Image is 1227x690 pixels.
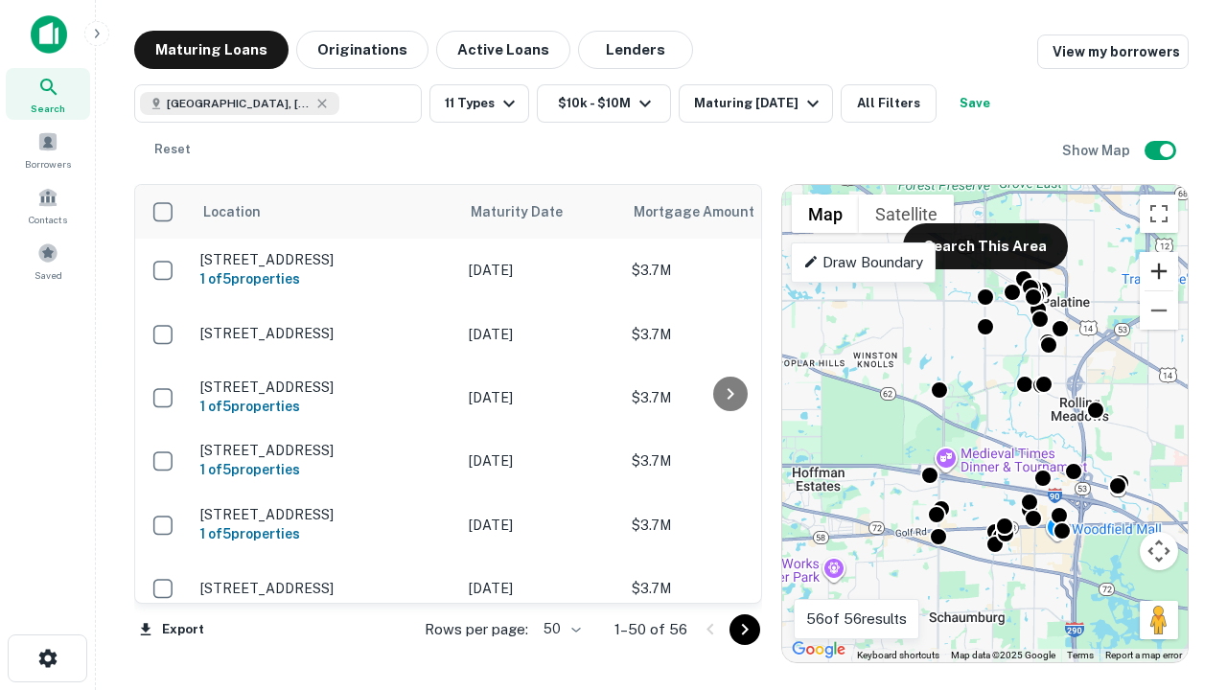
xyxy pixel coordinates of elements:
[792,195,859,233] button: Show street map
[200,506,450,523] p: [STREET_ADDRESS]
[841,84,937,123] button: All Filters
[903,223,1068,269] button: Search This Area
[469,578,613,599] p: [DATE]
[200,580,450,597] p: [STREET_ADDRESS]
[632,515,823,536] p: $3.7M
[787,637,850,662] a: Open this area in Google Maps (opens a new window)
[142,130,203,169] button: Reset
[1140,252,1178,290] button: Zoom in
[6,179,90,231] a: Contacts
[803,251,923,274] p: Draw Boundary
[191,185,459,239] th: Location
[200,442,450,459] p: [STREET_ADDRESS]
[202,200,261,223] span: Location
[200,459,450,480] h6: 1 of 5 properties
[632,324,823,345] p: $3.7M
[1037,34,1189,69] a: View my borrowers
[1131,475,1227,567] iframe: Chat Widget
[6,235,90,287] a: Saved
[632,578,823,599] p: $3.7M
[167,95,311,112] span: [GEOGRAPHIC_DATA], [GEOGRAPHIC_DATA]
[469,260,613,281] p: [DATE]
[29,212,67,227] span: Contacts
[6,68,90,120] a: Search
[35,267,62,283] span: Saved
[469,515,613,536] p: [DATE]
[469,324,613,345] p: [DATE]
[1140,195,1178,233] button: Toggle fullscreen view
[459,185,622,239] th: Maturity Date
[782,185,1188,662] div: 0 0
[679,84,833,123] button: Maturing [DATE]
[200,325,450,342] p: [STREET_ADDRESS]
[200,396,450,417] h6: 1 of 5 properties
[1140,291,1178,330] button: Zoom out
[944,84,1006,123] button: Save your search to get updates of matches that match your search criteria.
[1062,140,1133,161] h6: Show Map
[632,260,823,281] p: $3.7M
[25,156,71,172] span: Borrowers
[634,200,779,223] span: Mortgage Amount
[200,268,450,289] h6: 1 of 5 properties
[614,618,687,641] p: 1–50 of 56
[787,637,850,662] img: Google
[469,450,613,471] p: [DATE]
[429,84,529,123] button: 11 Types
[536,615,584,643] div: 50
[806,608,907,631] p: 56 of 56 results
[436,31,570,69] button: Active Loans
[622,185,833,239] th: Mortgage Amount
[632,387,823,408] p: $3.7M
[471,200,588,223] span: Maturity Date
[729,614,760,645] button: Go to next page
[134,615,209,644] button: Export
[1067,650,1094,660] a: Terms (opens in new tab)
[200,251,450,268] p: [STREET_ADDRESS]
[857,649,939,662] button: Keyboard shortcuts
[632,450,823,471] p: $3.7M
[296,31,428,69] button: Originations
[425,618,528,641] p: Rows per page:
[537,84,671,123] button: $10k - $10M
[134,31,289,69] button: Maturing Loans
[31,15,67,54] img: capitalize-icon.png
[1105,650,1182,660] a: Report a map error
[578,31,693,69] button: Lenders
[200,379,450,396] p: [STREET_ADDRESS]
[200,523,450,544] h6: 1 of 5 properties
[6,124,90,175] a: Borrowers
[1140,601,1178,639] button: Drag Pegman onto the map to open Street View
[859,195,954,233] button: Show satellite imagery
[951,650,1055,660] span: Map data ©2025 Google
[469,387,613,408] p: [DATE]
[31,101,65,116] span: Search
[694,92,824,115] div: Maturing [DATE]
